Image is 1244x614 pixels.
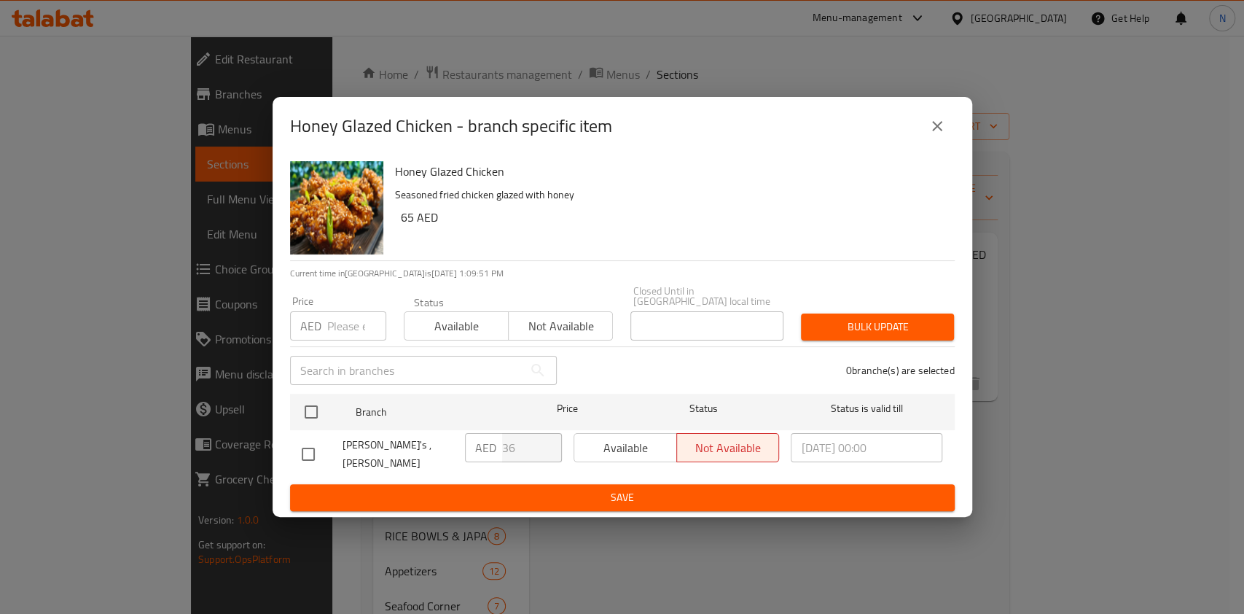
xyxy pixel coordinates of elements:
[290,161,383,254] img: Honey Glazed Chicken
[404,311,509,341] button: Available
[290,356,523,385] input: Search in branches
[401,207,943,228] h6: 65 AED
[290,267,955,280] p: Current time in [GEOGRAPHIC_DATA] is [DATE] 1:09:51 PM
[515,316,607,337] span: Not available
[302,489,943,507] span: Save
[627,400,779,418] span: Status
[327,311,386,341] input: Please enter price
[290,484,955,511] button: Save
[395,186,943,204] p: Seasoned fried chicken glazed with honey
[290,114,612,138] h2: Honey Glazed Chicken - branch specific item
[410,316,503,337] span: Available
[508,311,613,341] button: Not available
[395,161,943,182] h6: Honey Glazed Chicken
[356,403,507,421] span: Branch
[801,314,954,341] button: Bulk update
[920,109,955,144] button: close
[300,317,321,335] p: AED
[846,363,955,378] p: 0 branche(s) are selected
[502,433,562,462] input: Please enter price
[519,400,616,418] span: Price
[813,318,942,336] span: Bulk update
[791,400,942,418] span: Status is valid till
[343,436,453,473] span: [PERSON_NAME]'s , [PERSON_NAME]
[475,439,496,456] p: AED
